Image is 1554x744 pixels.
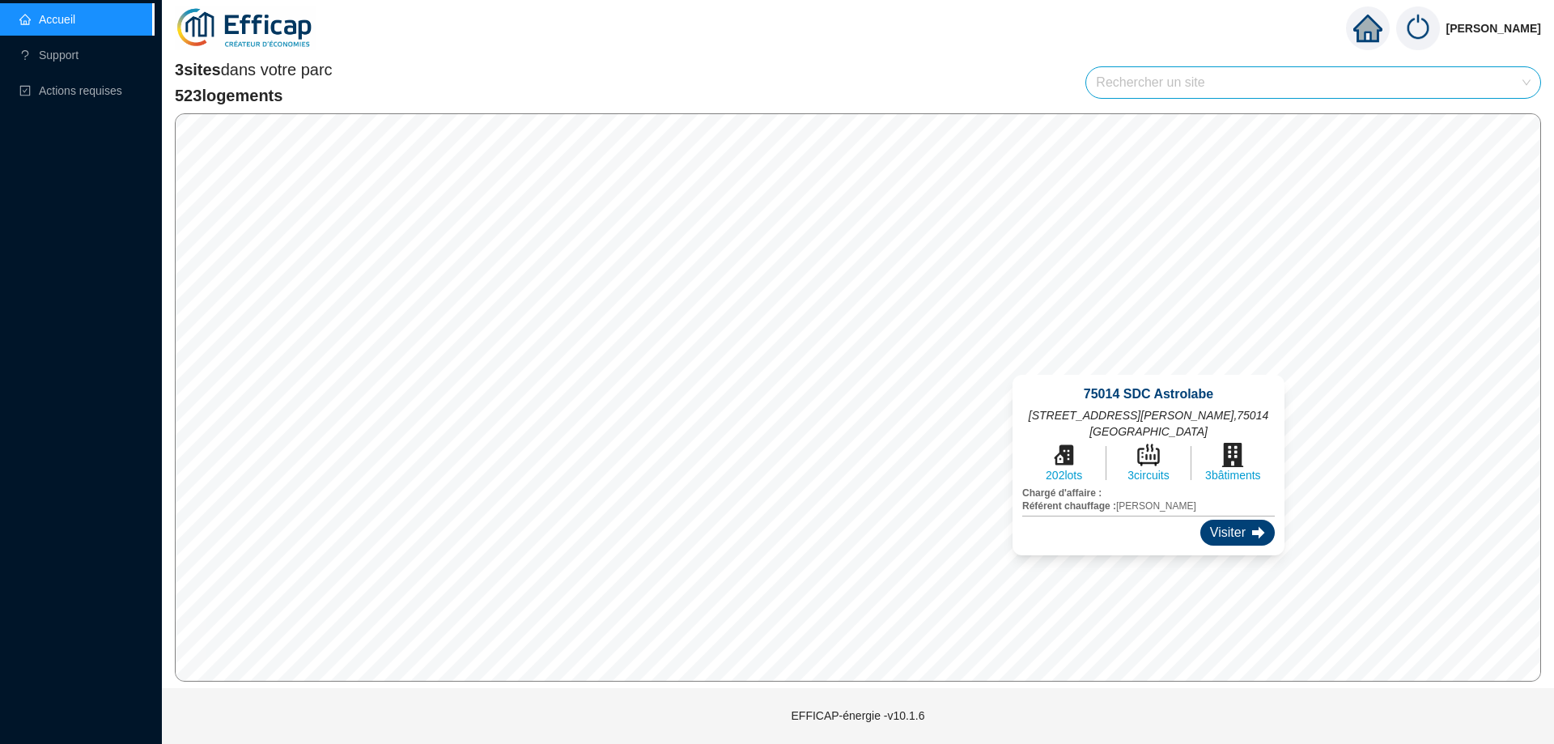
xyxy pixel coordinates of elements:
span: 75014 SDC Astrolabe [1084,385,1213,404]
span: [PERSON_NAME] [1022,500,1275,512]
span: Actions requises [39,84,122,97]
span: [PERSON_NAME] [1446,2,1541,54]
span: dans votre parc [175,58,333,81]
span: 523 logements [175,84,333,107]
span: EFFICAP-énergie - v10.1.6 [792,709,925,722]
span: 202 lots [1046,467,1082,483]
span: Chargé d'affaire : [1022,487,1102,499]
img: power [1396,6,1440,50]
span: 3 sites [175,61,221,79]
span: [STREET_ADDRESS][PERSON_NAME] , 75014 [GEOGRAPHIC_DATA] [1022,407,1275,440]
a: homeAccueil [19,13,75,26]
span: 3 bâtiments [1202,467,1264,483]
canvas: Map [176,114,1540,681]
div: Visiter [1200,520,1275,546]
span: home [1353,14,1382,43]
a: questionSupport [19,49,79,62]
span: check-square [19,85,31,96]
span: Référent chauffage : [1022,500,1116,512]
span: 3 circuits [1127,467,1169,483]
